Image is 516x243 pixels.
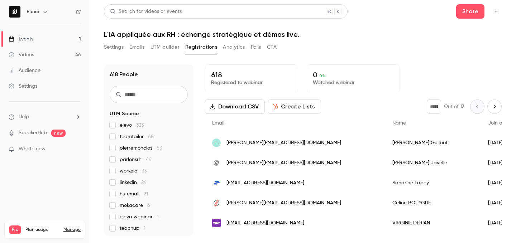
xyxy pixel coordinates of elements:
[129,42,144,53] button: Emails
[212,179,221,187] img: laposte.fr
[27,8,39,15] h6: Elevo
[251,42,261,53] button: Polls
[19,113,29,121] span: Help
[211,79,292,86] p: Registered to webinar
[157,146,162,151] span: 53
[19,129,47,137] a: SpeakerHub
[141,180,147,185] span: 24
[385,133,481,153] div: [PERSON_NAME] Guilbot
[120,225,145,232] span: teachup
[120,213,159,220] span: elevo_webinar
[313,71,394,79] p: 0
[319,73,326,78] span: 0 %
[63,227,81,233] a: Manage
[120,133,154,140] span: teamtailor
[9,83,37,90] div: Settings
[9,225,21,234] span: Pro
[104,42,124,53] button: Settings
[147,203,150,208] span: 6
[110,8,182,15] div: Search for videos or events
[104,30,502,39] h1: L'IA appliquée aux RH : échange stratégique et démos live.
[150,42,180,53] button: UTM builder
[385,173,481,193] div: Sandrine Labey
[9,6,20,18] img: Elevo
[120,145,162,152] span: pierremonclos
[211,71,292,79] p: 618
[226,179,304,187] span: [EMAIL_ADDRESS][DOMAIN_NAME]
[25,227,59,233] span: Plan usage
[267,42,277,53] button: CTA
[205,99,265,114] button: Download CSV
[212,199,221,207] img: sterimed.fr
[185,42,217,53] button: Registrations
[120,179,147,186] span: linkedin
[9,113,81,121] li: help-dropdown-opener
[120,202,150,209] span: mokacare
[226,199,341,207] span: [PERSON_NAME][EMAIL_ADDRESS][DOMAIN_NAME]
[144,191,148,196] span: 21
[212,138,221,147] img: e2sconseil.fr
[120,167,147,175] span: workelo
[51,130,66,137] span: new
[157,214,159,219] span: 1
[456,4,484,19] button: Share
[120,190,148,198] span: hs_email
[142,169,147,174] span: 33
[120,122,144,129] span: elevo
[313,79,394,86] p: Watched webinar
[268,99,321,114] button: Create Lists
[110,70,138,79] h1: 618 People
[392,121,406,126] span: Name
[120,156,152,163] span: parlonsrh
[226,139,341,147] span: [PERSON_NAME][EMAIL_ADDRESS][DOMAIN_NAME]
[212,121,224,126] span: Email
[9,67,40,74] div: Audience
[136,123,144,128] span: 333
[9,35,33,43] div: Events
[226,159,341,167] span: [PERSON_NAME][EMAIL_ADDRESS][DOMAIN_NAME]
[148,134,154,139] span: 68
[488,121,510,126] span: Join date
[487,99,502,114] button: Next page
[110,110,139,117] span: UTM Source
[385,193,481,213] div: Celine BOUYGUE
[144,226,145,231] span: 1
[385,153,481,173] div: [PERSON_NAME] Javelle
[212,219,221,227] img: wtwco.com
[385,213,481,233] div: VIRGINIE DERIAN
[212,159,221,167] img: smartcanal.com
[146,157,152,162] span: 44
[223,42,245,53] button: Analytics
[444,103,464,110] p: Out of 13
[226,219,304,227] span: [EMAIL_ADDRESS][DOMAIN_NAME]
[19,145,46,153] span: What's new
[9,51,34,58] div: Videos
